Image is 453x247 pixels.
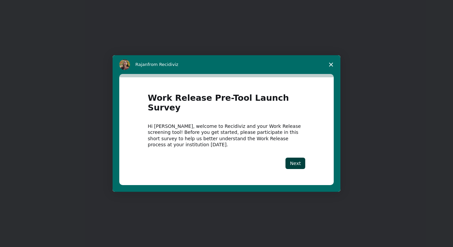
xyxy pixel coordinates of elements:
[148,123,305,148] div: Hi [PERSON_NAME], welcome to Recidiviz and your Work Release screening tool! Before you get start...
[148,93,305,116] h1: Work Release Pre-Tool Launch Survey
[322,55,340,74] span: Close survey
[119,59,130,70] img: Profile image for Rajan
[148,62,179,67] span: from Recidiviz
[135,62,148,67] span: Rajan
[285,158,305,169] button: Next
